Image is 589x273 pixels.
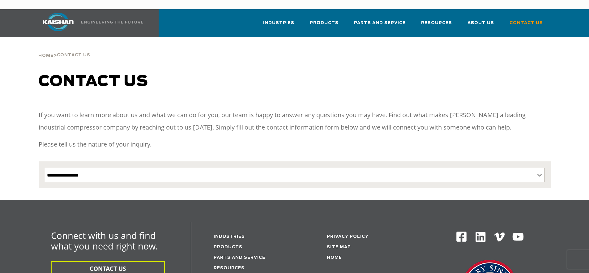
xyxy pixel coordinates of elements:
a: Parts and service [214,256,265,260]
img: kaishan logo [35,13,81,31]
span: Products [310,19,339,27]
a: Site Map [327,245,351,249]
a: Home [327,256,342,260]
a: Resources [421,15,452,36]
span: Contact us [39,74,148,89]
img: Linkedin [475,231,487,243]
div: > [38,37,90,61]
a: Resources [214,266,245,270]
a: Home [38,53,53,58]
span: Connect with us and find what you need right now. [51,229,158,252]
img: Engineering the future [81,21,143,23]
a: Kaishan USA [35,9,144,37]
a: Industries [263,15,294,36]
p: Please tell us the nature of your inquiry. [39,138,551,151]
p: If you want to learn more about us and what we can do for you, our team is happy to answer any qu... [39,109,551,134]
img: Vimeo [494,232,505,241]
a: Industries [214,235,245,239]
span: Industries [263,19,294,27]
a: Privacy Policy [327,235,369,239]
a: Parts and Service [354,15,406,36]
span: Contact Us [57,53,90,57]
span: Resources [421,19,452,27]
img: Youtube [512,231,524,243]
a: About Us [467,15,494,36]
span: Contact Us [510,19,543,27]
span: About Us [467,19,494,27]
a: Contact Us [510,15,543,36]
img: Facebook [456,231,467,242]
a: Products [214,245,242,249]
span: Home [38,54,53,58]
a: Products [310,15,339,36]
span: Parts and Service [354,19,406,27]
